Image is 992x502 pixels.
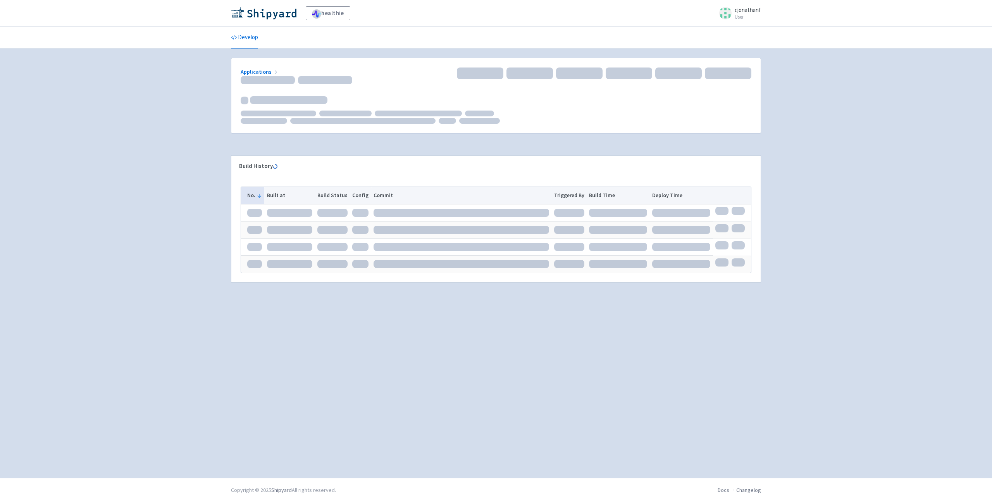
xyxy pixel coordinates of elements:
[271,486,292,493] a: Shipyard
[650,187,713,204] th: Deploy Time
[315,187,350,204] th: Build Status
[735,14,761,19] small: User
[239,162,741,171] div: Build History
[551,187,587,204] th: Triggered By
[715,7,761,19] a: cjonathanf User
[350,187,371,204] th: Config
[306,6,350,20] a: healthie
[247,191,262,199] button: No.
[736,486,761,493] a: Changelog
[371,187,552,204] th: Commit
[241,68,279,75] a: Applications
[231,7,296,19] img: Shipyard logo
[264,187,315,204] th: Built at
[231,27,258,48] a: Develop
[231,486,336,494] div: Copyright © 2025 All rights reserved.
[718,486,729,493] a: Docs
[735,6,761,14] span: cjonathanf
[587,187,650,204] th: Build Time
